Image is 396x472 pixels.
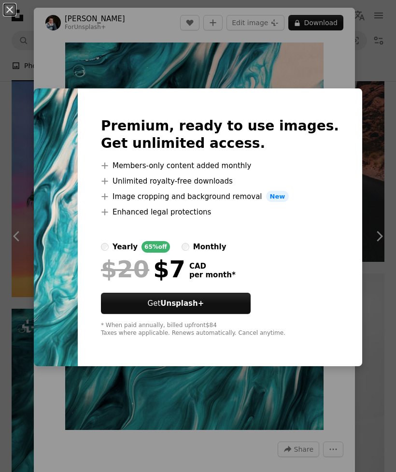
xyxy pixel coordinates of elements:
[101,243,109,251] input: yearly65%off
[101,191,339,202] li: Image cropping and background removal
[189,271,236,279] span: per month *
[101,257,149,282] span: $20
[113,241,138,253] div: yearly
[101,293,251,314] button: GetUnsplash+
[101,117,339,152] h2: Premium, ready to use images. Get unlimited access.
[101,160,339,172] li: Members-only content added monthly
[266,191,289,202] span: New
[101,257,185,282] div: $7
[182,243,189,251] input: monthly
[160,299,204,308] strong: Unsplash+
[141,241,170,253] div: 65% off
[34,88,78,367] img: premium_photo-1668612075998-ed8dcec68bd7
[101,206,339,218] li: Enhanced legal protections
[101,175,339,187] li: Unlimited royalty-free downloads
[193,241,226,253] div: monthly
[101,322,339,337] div: * When paid annually, billed upfront $84 Taxes where applicable. Renews automatically. Cancel any...
[189,262,236,271] span: CAD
